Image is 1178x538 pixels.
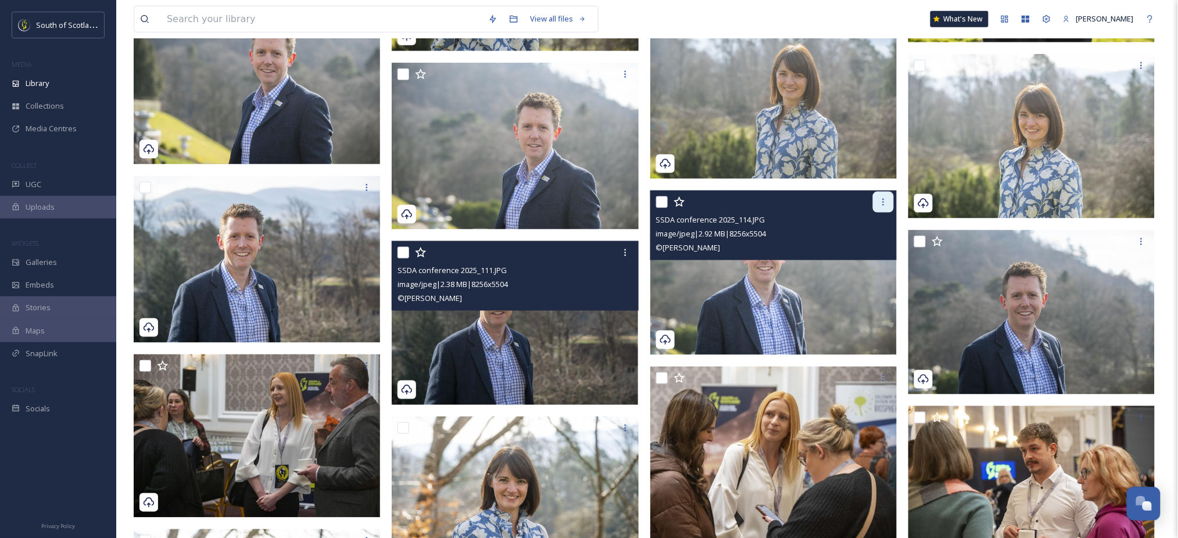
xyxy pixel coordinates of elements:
span: Maps [26,325,45,336]
span: Collections [26,101,64,112]
span: [PERSON_NAME] [1076,13,1134,24]
img: SSDA conference 2025_113.JPG [908,230,1155,394]
span: Uploads [26,202,55,213]
span: Stories [26,302,51,313]
span: Galleries [26,257,57,268]
button: Open Chat [1127,487,1161,521]
span: Library [26,78,49,89]
img: SSDA conference 2025_111.JPG [392,241,638,406]
span: COLLECT [12,161,37,170]
span: South of Scotland Destination Alliance [36,19,169,30]
span: SSDA conference 2025_114.JPG [656,214,765,225]
a: Privacy Policy [41,518,75,532]
img: SSDA conference 2025_117.JPG [908,54,1155,218]
span: UGC [26,179,41,190]
span: © [PERSON_NAME] [398,293,462,303]
img: SSDA conference 2025_118.JPG [650,12,900,179]
span: image/jpeg | 2.92 MB | 8256 x 5504 [656,228,767,239]
span: SnapLink [26,348,58,359]
img: SSDA conference 2025_128.JPG [134,354,384,518]
span: Socials [26,403,50,414]
img: SSDA conference 2025_114.JPG [650,191,897,355]
img: SSDA conference 2025_115.JPG [392,63,642,229]
span: Media Centres [26,123,77,134]
a: [PERSON_NAME] [1057,8,1140,30]
a: View all files [524,8,592,30]
span: SOCIALS [12,385,35,394]
span: © [PERSON_NAME] [656,242,721,253]
span: Privacy Policy [41,522,75,530]
span: WIDGETS [12,239,38,248]
img: images.jpeg [19,19,30,31]
span: Embeds [26,279,54,290]
img: SSDA conference 2025_112.JPG [134,176,384,343]
span: image/jpeg | 2.38 MB | 8256 x 5504 [398,279,508,289]
input: Search your library [161,6,482,32]
span: SSDA conference 2025_111.JPG [398,265,507,275]
a: What's New [930,11,989,27]
span: MEDIA [12,60,32,69]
